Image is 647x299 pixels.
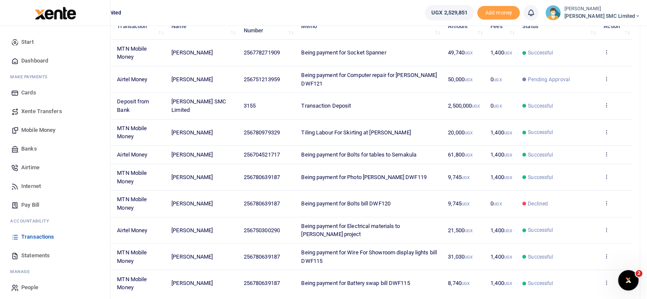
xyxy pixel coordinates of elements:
[301,103,351,109] span: Transaction Deposit
[518,13,599,40] th: Status: activate to sort column ascending
[490,103,502,109] span: 0
[490,129,512,136] span: 1,400
[171,227,213,234] span: [PERSON_NAME]
[7,70,103,83] li: M
[301,223,400,238] span: Being payment for Electrical materials to [PERSON_NAME] project
[528,151,553,159] span: Successful
[7,196,103,214] a: Pay Bill
[171,151,213,158] span: [PERSON_NAME]
[34,9,76,16] a: logo-small logo-large logo-large
[171,76,213,83] span: [PERSON_NAME]
[301,200,390,207] span: Being payment for Bolts bill DWF120
[490,151,512,158] span: 1,400
[171,253,213,260] span: [PERSON_NAME]
[244,129,280,136] span: 256780979329
[486,13,518,40] th: Fees: activate to sort column ascending
[490,49,512,56] span: 1,400
[490,280,512,286] span: 1,400
[21,57,48,65] span: Dashboard
[171,49,213,56] span: [PERSON_NAME]
[21,126,55,134] span: Mobile Money
[17,218,49,224] span: countability
[504,153,512,157] small: UGX
[117,76,147,83] span: Airtel Money
[14,74,48,80] span: ake Payments
[21,233,54,241] span: Transactions
[117,227,147,234] span: Airtel Money
[7,51,103,70] a: Dashboard
[443,13,486,40] th: Amount: activate to sort column ascending
[504,281,512,286] small: UGX
[21,251,50,260] span: Statements
[528,279,553,287] span: Successful
[171,129,213,136] span: [PERSON_NAME]
[301,72,437,87] span: Being payment for Computer repair for [PERSON_NAME] DWF121
[244,200,280,207] span: 256780639187
[21,283,38,292] span: People
[448,151,473,158] span: 61,800
[7,214,103,228] li: Ac
[7,278,103,297] a: People
[618,270,638,290] iframe: Intercom live chat
[448,227,473,234] span: 21,500
[21,163,40,172] span: Airtime
[7,246,103,265] a: Statements
[462,175,470,180] small: UGX
[493,202,502,206] small: UGX
[244,174,280,180] span: 256780639187
[7,33,103,51] a: Start
[599,13,633,40] th: Action: activate to sort column ascending
[564,6,640,13] small: [PERSON_NAME]
[7,228,103,246] a: Transactions
[117,151,147,158] span: Airtel Money
[431,9,467,17] span: UGX 2,529,851
[465,77,473,82] small: UGX
[493,104,502,108] small: UGX
[7,158,103,177] a: Airtime
[7,121,103,140] a: Mobile Money
[171,98,226,113] span: [PERSON_NAME] SMC Limited
[564,12,640,20] span: [PERSON_NAME] SMC Limited
[167,13,239,40] th: Name: activate to sort column ascending
[244,151,280,158] span: 256704521717
[35,7,76,20] img: logo-large
[477,6,520,20] span: Add money
[448,76,473,83] span: 50,000
[504,228,512,233] small: UGX
[528,76,570,83] span: Pending Approval
[448,200,470,207] span: 9,745
[244,76,280,83] span: 256751213959
[504,131,512,135] small: UGX
[528,49,553,57] span: Successful
[117,98,149,113] span: Deposit from Bank
[21,107,62,116] span: Xente Transfers
[504,175,512,180] small: UGX
[7,140,103,158] a: Banks
[425,5,474,20] a: UGX 2,529,851
[117,249,147,264] span: MTN Mobile Money
[448,253,473,260] span: 31,030
[477,6,520,20] li: Toup your wallet
[171,174,213,180] span: [PERSON_NAME]
[301,174,426,180] span: Being payment for Photo [PERSON_NAME] DWF119
[171,280,213,286] span: [PERSON_NAME]
[545,5,640,20] a: profile-user [PERSON_NAME] [PERSON_NAME] SMC Limited
[7,177,103,196] a: Internet
[21,38,34,46] span: Start
[528,253,553,261] span: Successful
[7,265,103,278] li: M
[493,77,502,82] small: UGX
[465,131,473,135] small: UGX
[465,51,473,55] small: UGX
[448,103,480,109] span: 2,500,000
[528,226,553,234] span: Successful
[462,281,470,286] small: UGX
[490,253,512,260] span: 1,400
[462,202,470,206] small: UGX
[465,153,473,157] small: UGX
[7,83,103,102] a: Cards
[21,201,39,209] span: Pay Bill
[21,145,37,153] span: Banks
[117,46,147,60] span: MTN Mobile Money
[117,196,147,211] span: MTN Mobile Money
